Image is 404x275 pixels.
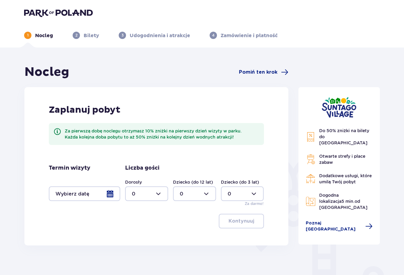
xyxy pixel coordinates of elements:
img: Park of Poland logo [24,9,93,17]
button: Kontynuuj [219,214,264,228]
p: Nocleg [35,32,53,39]
span: Do 50% zniżki na bilety do [GEOGRAPHIC_DATA] [319,128,369,145]
img: Grill Icon [306,154,316,164]
p: 4 [212,33,215,38]
h1: Nocleg [24,65,69,80]
div: Za pierwszą dobę noclegu otrzymasz 10% zniżki na pierwszy dzień wizyty w parku. Każda kolejna dob... [65,128,259,140]
span: Otwarte strefy i place zabaw [319,154,365,165]
p: 3 [121,33,124,38]
p: Za darmo! [245,201,264,206]
label: Dziecko (do 12 lat) [173,179,213,185]
label: Dziecko (do 3 lat) [221,179,259,185]
label: Dorosły [125,179,142,185]
p: Zamówienie i płatność [221,32,278,39]
a: Poznaj [GEOGRAPHIC_DATA] [306,220,373,232]
img: Restaurant Icon [306,174,316,184]
p: Liczba gości [125,164,160,172]
span: Pomiń ten krok [239,69,277,76]
p: Kontynuuj [229,218,254,224]
p: Udogodnienia i atrakcje [130,32,190,39]
span: 5 min. [341,199,355,204]
img: Suntago Village [322,97,356,118]
p: Termin wizyty [49,164,90,172]
p: 2 [75,33,78,38]
p: Bilety [84,32,99,39]
span: Dodatkowe usługi, które umilą Twój pobyt [319,173,372,184]
p: Zaplanuj pobyt [49,104,121,116]
img: Map Icon [306,196,316,206]
a: Pomiń ten krok [239,69,288,76]
img: Discount Icon [306,132,316,142]
span: Poznaj [GEOGRAPHIC_DATA] [306,220,362,232]
p: 1 [27,33,29,38]
span: Dogodna lokalizacja od [GEOGRAPHIC_DATA] [319,193,367,210]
